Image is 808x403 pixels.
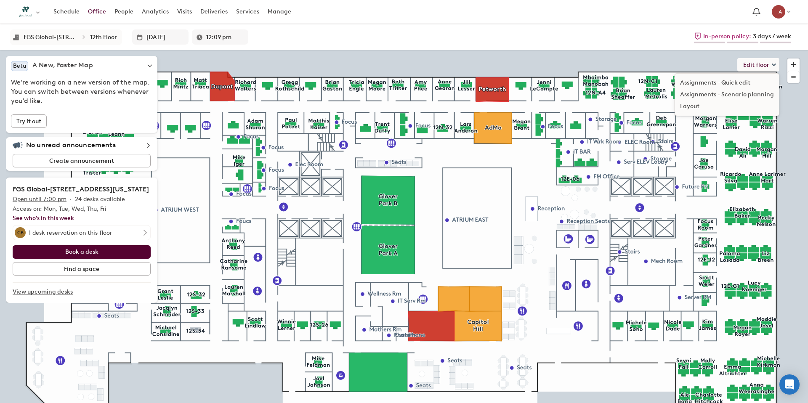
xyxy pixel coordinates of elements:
div: 1 desk reservation on this floor [27,229,112,236]
button: Edit floor [737,58,779,72]
div: CB [15,227,26,238]
a: Schedule [49,4,84,19]
span: Notification bell navigates to notifications page [751,6,762,18]
a: Analytics [138,4,173,19]
li: Assignments - Scenario planning [675,89,779,101]
div: Abdul Ahmadi [772,5,785,19]
span: Beta [13,62,26,69]
a: Office [84,4,110,19]
a: Visits [173,4,196,19]
p: Access on: Mon, Tue, Wed, Thu, Fri [13,204,151,214]
div: BetaA New, Faster MapWe're working on a new version of the map. You can switch between versions w... [11,61,152,106]
h5: A New, Faster Map [32,61,93,71]
span: We're working on a new version of the map. You can switch between versions whenever you'd like. [11,78,152,106]
button: 12th Floor [88,31,120,43]
a: Services [232,4,263,19]
div: No unread announcements [13,141,151,151]
a: People [110,4,138,19]
a: View upcoming desks [13,283,151,301]
a: Manage [263,4,295,19]
span: In-person policy: [703,33,751,40]
div: AA [772,5,785,19]
button: Select an organization - FGS Global currently selected [13,3,45,21]
h2: FGS Global-[STREET_ADDRESS][US_STATE] [13,184,151,194]
button: Christoph Bertram1 desk reservation on this floor [13,225,151,240]
div: Christoph Bertram [14,226,27,239]
span: 3 days / week [753,33,791,40]
button: FGS Global-[STREET_ADDRESS][US_STATE] [21,31,80,43]
button: Create announcement [13,154,151,167]
input: Enter date in L format or select it from the dropdown [146,29,184,45]
p: Open until 7:00 pm [13,194,66,204]
button: Try it out [11,114,47,128]
input: Enter a time in h:mm a format or select it for a dropdown list [206,29,244,45]
li: Layout [675,101,779,112]
div: Open Intercom Messenger [779,374,800,395]
p: 24 desks available [75,194,125,204]
button: AA [768,3,795,21]
div: FGS Global-1299 Pennsylvania Ave [24,34,77,41]
button: Find a space [13,262,151,276]
li: Assignments - Quick edit [675,77,779,89]
button: Book a desk [13,245,151,259]
h5: No unread announcements [26,141,116,149]
a: Deliveries [196,4,232,19]
div: 12th Floor [90,34,117,41]
a: Notification bell navigates to notifications page [749,4,764,20]
a: See who's in this week [13,215,74,222]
